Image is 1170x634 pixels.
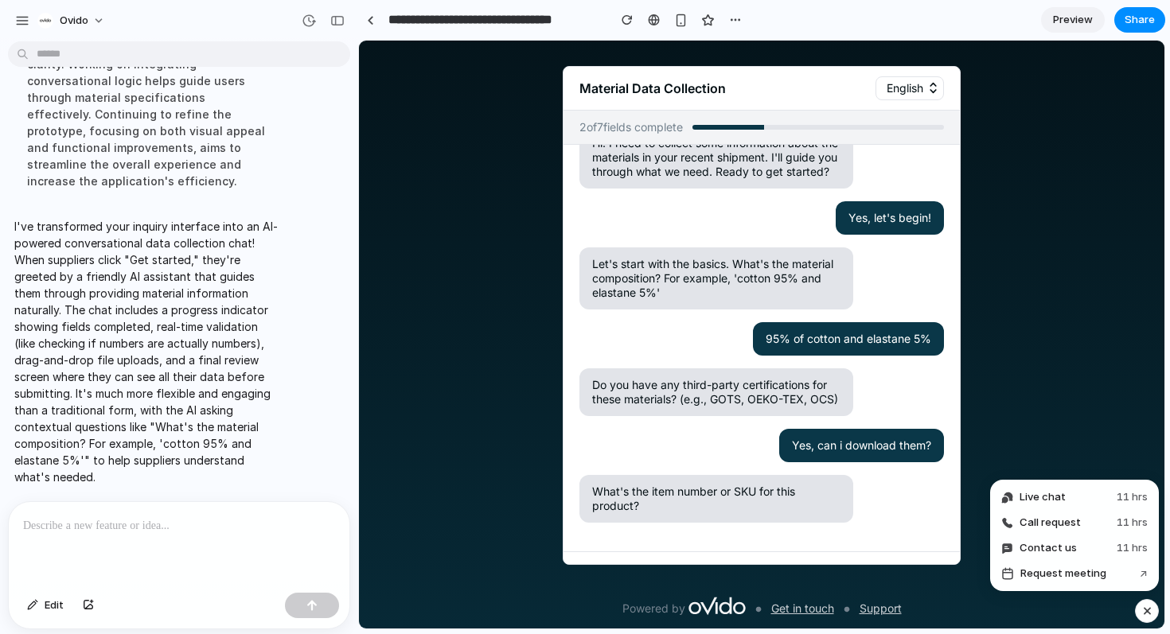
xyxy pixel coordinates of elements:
span: Share [1125,12,1155,28]
span: Edit [45,597,64,613]
div: 95% of cotton and elastane 5% [394,282,585,315]
a: Get in touch [412,561,475,575]
span: 11 hrs [1117,540,1148,556]
span: ↗ [1140,566,1148,581]
span: Ovido [60,13,88,29]
button: Request meeting↗ [995,561,1154,586]
button: Edit [19,593,72,618]
p: I've transformed your inquiry interface into an AI-powered conversational data collection chat! W... [14,218,280,485]
div: Do you have any third-party certifications for these materials? (e.g., GOTS, OEKO-TEX, OCS) [220,328,494,375]
span: Preview [1053,12,1093,28]
span: Material Data Collection [220,40,367,56]
div: What's the item number or SKU for this product? [220,434,494,482]
button: Ovido [31,8,113,33]
button: Call request11 hrs [995,510,1154,535]
button: Contact us11 hrs [995,535,1154,561]
span: Contact us [1020,540,1077,556]
span: Live chat [1020,489,1066,505]
span: Request meeting [1020,566,1106,581]
div: Yes, can i download them? [420,388,585,422]
button: Live chat11 hrs [995,484,1154,510]
button: Share [1114,7,1165,33]
span: Call request [1020,515,1081,531]
span: 11 hrs [1117,489,1148,505]
span: Powered by [263,561,326,575]
span: 2 of 7 fields complete [220,80,324,94]
a: Preview [1041,7,1105,33]
a: Support [501,561,543,575]
span: 11 hrs [1117,515,1148,531]
div: Yes, let's begin! [477,161,585,194]
div: Let's start with the basics. What's the material composition? For example, 'cotton 95% and elasta... [220,207,494,269]
div: Hi! I need to collect some information about the materials in your recent shipment. I'll guide yo... [220,86,494,148]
